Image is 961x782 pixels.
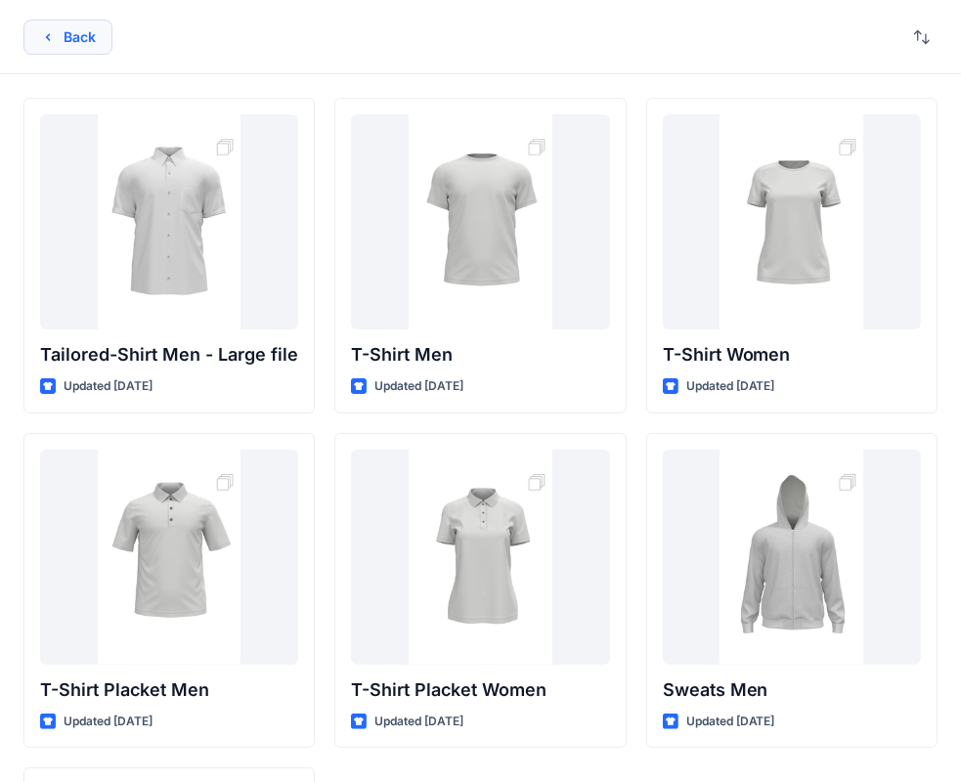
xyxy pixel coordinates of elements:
[351,676,609,704] p: T-Shirt Placket Women
[686,376,775,397] p: Updated [DATE]
[40,676,298,704] p: T-Shirt Placket Men
[40,450,298,665] a: T-Shirt Placket Men
[351,114,609,329] a: T-Shirt Men
[663,114,921,329] a: T-Shirt Women
[40,341,298,369] p: Tailored-Shirt Men - Large file
[64,712,153,732] p: Updated [DATE]
[23,20,112,55] button: Back
[374,712,463,732] p: Updated [DATE]
[686,712,775,732] p: Updated [DATE]
[374,376,463,397] p: Updated [DATE]
[64,376,153,397] p: Updated [DATE]
[40,114,298,329] a: Tailored-Shirt Men - Large file
[351,341,609,369] p: T-Shirt Men
[663,450,921,665] a: Sweats Men
[351,450,609,665] a: T-Shirt Placket Women
[663,341,921,369] p: T-Shirt Women
[663,676,921,704] p: Sweats Men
